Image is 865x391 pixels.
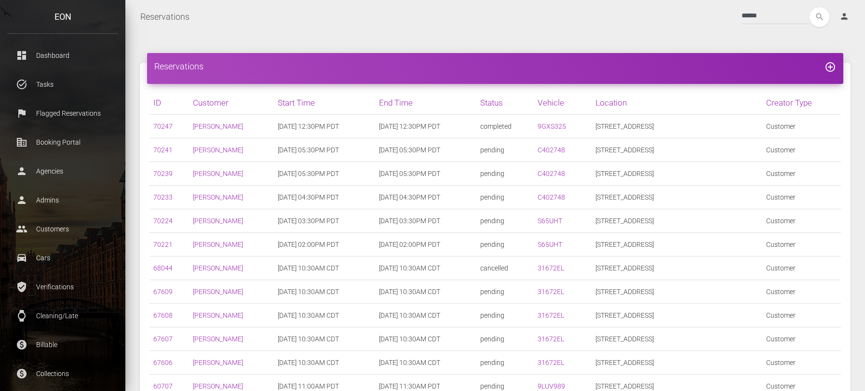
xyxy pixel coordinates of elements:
a: 67606 [153,359,173,366]
a: [PERSON_NAME] [193,217,243,225]
td: [DATE] 10:30AM CDT [274,304,375,327]
a: 9GXS325 [538,122,566,130]
td: [STREET_ADDRESS] [592,115,762,138]
td: Customer [762,233,841,256]
a: C402748 [538,193,565,201]
a: S65UHT [538,217,562,225]
a: 70233 [153,193,173,201]
p: Billable [14,337,111,352]
a: [PERSON_NAME] [193,241,243,248]
p: Verifications [14,280,111,294]
p: Dashboard [14,48,111,63]
th: Location [592,91,762,115]
p: Tasks [14,77,111,92]
td: Customer [762,138,841,162]
td: pending [476,233,534,256]
p: Cleaning/Late [14,309,111,323]
h4: Reservations [154,60,836,72]
p: Cars [14,251,111,265]
td: Customer [762,115,841,138]
td: [STREET_ADDRESS] [592,209,762,233]
td: Customer [762,256,841,280]
td: completed [476,115,534,138]
a: 67608 [153,311,173,319]
td: [STREET_ADDRESS] [592,304,762,327]
a: corporate_fare Booking Portal [7,130,118,154]
a: [PERSON_NAME] [193,122,243,130]
th: End Time [375,91,476,115]
a: Reservations [140,5,189,29]
td: Customer [762,351,841,375]
a: 31672EL [538,264,564,272]
p: Collections [14,366,111,381]
td: [DATE] 05:30PM PDT [274,162,375,186]
td: [DATE] 12:30PM PDT [274,115,375,138]
a: 31672EL [538,335,564,343]
th: ID [149,91,189,115]
td: [STREET_ADDRESS] [592,162,762,186]
td: pending [476,209,534,233]
td: [STREET_ADDRESS] [592,327,762,351]
a: person Agencies [7,159,118,183]
a: 70247 [153,122,173,130]
a: person [832,7,858,27]
td: Customer [762,327,841,351]
a: [PERSON_NAME] [193,146,243,154]
th: Status [476,91,534,115]
a: drive_eta Cars [7,246,118,270]
a: 31672EL [538,359,564,366]
td: Customer [762,162,841,186]
a: [PERSON_NAME] [193,170,243,177]
p: Booking Portal [14,135,111,149]
i: person [839,12,849,21]
th: Start Time [274,91,375,115]
td: [DATE] 02:00PM PDT [274,233,375,256]
td: [DATE] 10:30AM CDT [375,351,476,375]
td: [STREET_ADDRESS] [592,138,762,162]
td: pending [476,280,534,304]
td: [DATE] 10:30AM CDT [274,327,375,351]
a: 67607 [153,335,173,343]
th: Vehicle [534,91,592,115]
td: [DATE] 04:30PM PDT [274,186,375,209]
a: 68044 [153,264,173,272]
a: 31672EL [538,311,564,319]
a: watch Cleaning/Late [7,304,118,328]
a: 70241 [153,146,173,154]
a: [PERSON_NAME] [193,288,243,296]
a: [PERSON_NAME] [193,311,243,319]
a: 70239 [153,170,173,177]
td: [STREET_ADDRESS] [592,233,762,256]
a: 70224 [153,217,173,225]
td: [DATE] 04:30PM PDT [375,186,476,209]
td: [STREET_ADDRESS] [592,186,762,209]
td: [DATE] 03:30PM PDT [375,209,476,233]
td: [STREET_ADDRESS] [592,280,762,304]
p: Agencies [14,164,111,178]
th: Creator Type [762,91,841,115]
td: cancelled [476,256,534,280]
td: pending [476,304,534,327]
i: add_circle_outline [824,61,836,73]
td: pending [476,162,534,186]
a: person Admins [7,188,118,212]
a: add_circle_outline [824,61,836,71]
td: Customer [762,186,841,209]
td: [DATE] 12:30PM PDT [375,115,476,138]
p: Customers [14,222,111,236]
a: [PERSON_NAME] [193,382,243,390]
a: verified_user Verifications [7,275,118,299]
p: Admins [14,193,111,207]
td: [DATE] 10:30AM CDT [274,351,375,375]
td: Customer [762,304,841,327]
a: [PERSON_NAME] [193,359,243,366]
td: [DATE] 10:30AM CDT [274,280,375,304]
td: [DATE] 10:30AM CDT [375,256,476,280]
a: 9LUV989 [538,382,565,390]
td: [DATE] 05:30PM PDT [375,138,476,162]
td: pending [476,186,534,209]
button: search [810,7,829,27]
td: pending [476,327,534,351]
td: [DATE] 05:30PM PDT [375,162,476,186]
td: pending [476,351,534,375]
